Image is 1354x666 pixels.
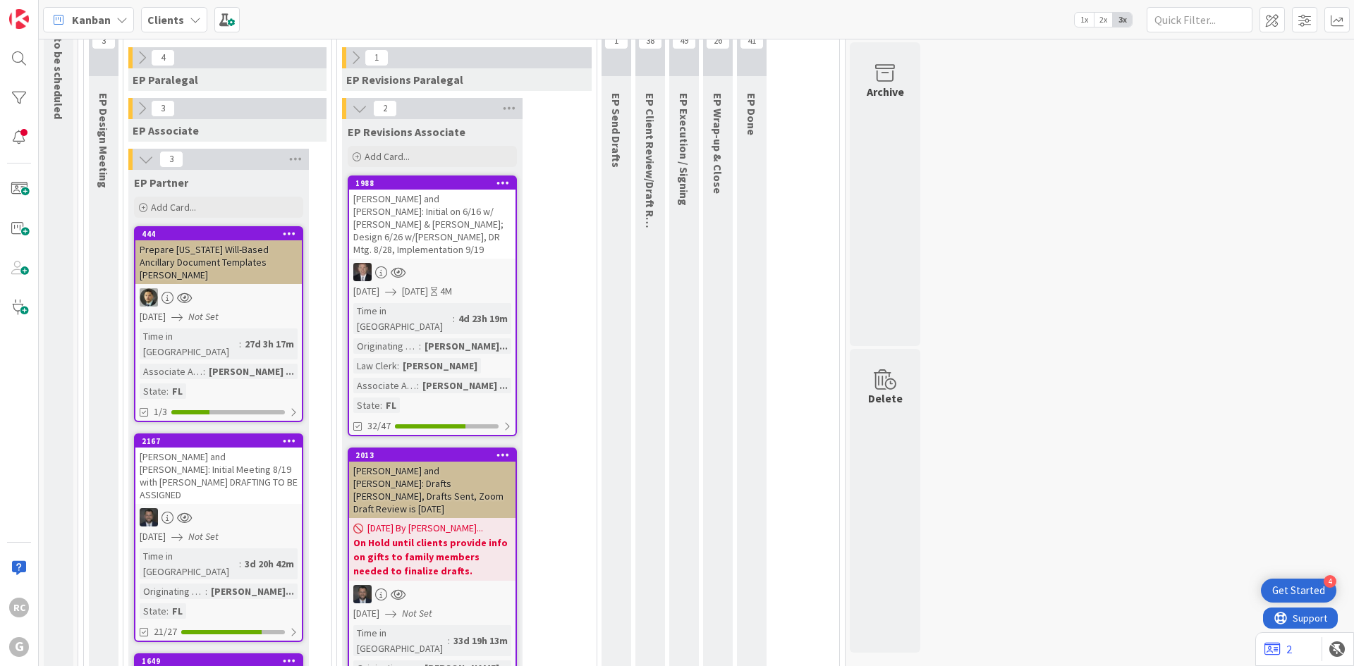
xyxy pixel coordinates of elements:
[419,338,421,354] span: :
[154,624,177,639] span: 21/27
[353,585,372,603] img: JW
[188,310,219,323] i: Not Set
[745,93,759,135] span: EP Done
[133,73,198,87] span: EP Paralegal
[1147,7,1252,32] input: Quick Filter...
[867,83,904,100] div: Archive
[134,175,188,190] span: EP Partner
[450,633,511,648] div: 33d 19h 13m
[151,100,175,117] span: 3
[353,284,379,299] span: [DATE]
[604,32,628,49] span: 1
[711,93,725,194] span: EP Wrap-up & Close
[169,383,186,399] div: FL
[135,435,302,448] div: 2167
[349,449,516,462] div: 2013
[448,633,450,648] span: :
[453,311,455,326] span: :
[346,73,463,87] span: EP Revisions Paralegal
[241,556,298,572] div: 3d 20h 42m
[349,177,516,190] div: 1988
[355,178,516,188] div: 1988
[241,336,298,352] div: 27d 3h 17m
[365,150,410,163] span: Add Card...
[135,448,302,504] div: [PERSON_NAME] and [PERSON_NAME]: Initial Meeting 8/19 with [PERSON_NAME] DRAFTING TO BE ASSIGNED
[353,625,448,656] div: Time in [GEOGRAPHIC_DATA]
[134,433,303,642] a: 2167[PERSON_NAME] and [PERSON_NAME]: Initial Meeting 8/19 with [PERSON_NAME] DRAFTING TO BE ASSIG...
[166,603,169,619] span: :
[455,311,511,326] div: 4d 23h 19m
[97,93,111,188] span: EP Design Meeting
[135,435,302,504] div: 2167[PERSON_NAME] and [PERSON_NAME]: Initial Meeting 8/19 with [PERSON_NAME] DRAFTING TO BE ASSIGNED
[740,32,764,49] span: 41
[133,123,199,137] span: EP Associate
[140,364,203,379] div: Associate Assigned
[417,378,419,393] span: :
[159,151,183,168] span: 3
[421,338,511,354] div: [PERSON_NAME]...
[9,598,29,617] div: RC
[440,284,452,299] div: 4M
[1324,575,1336,588] div: 4
[373,100,397,117] span: 2
[135,240,302,284] div: Prepare [US_STATE] Will-Based Ancillary Document Templates [PERSON_NAME]
[151,49,175,66] span: 4
[135,228,302,240] div: 444
[399,358,481,374] div: [PERSON_NAME]
[353,536,511,578] b: On Hold until clients provide info on gifts to family members needed to finalize drafts.
[147,13,184,27] b: Clients
[207,584,298,599] div: [PERSON_NAME]...
[349,190,516,259] div: [PERSON_NAME] and [PERSON_NAME]: Initial on 6/16 w/ [PERSON_NAME] & [PERSON_NAME]; Design 6/26 w/...
[672,32,696,49] span: 49
[140,548,239,579] div: Time in [GEOGRAPHIC_DATA]
[1094,13,1113,27] span: 2x
[140,309,166,324] span: [DATE]
[355,450,516,460] div: 2013
[706,32,730,49] span: 26
[142,436,302,446] div: 2167
[348,175,517,436] a: 1988[PERSON_NAME] and [PERSON_NAME]: Initial on 6/16 w/ [PERSON_NAME] & [PERSON_NAME]; Design 6/2...
[205,364,298,379] div: [PERSON_NAME] ...
[9,9,29,29] img: Visit kanbanzone.com
[9,637,29,657] div: G
[154,405,167,419] span: 1/3
[30,2,64,19] span: Support
[135,508,302,526] div: JW
[169,603,186,619] div: FL
[239,336,241,352] span: :
[365,49,389,66] span: 1
[1264,641,1292,658] a: 2
[397,358,399,374] span: :
[140,328,239,359] div: Time in [GEOGRAPHIC_DATA]
[353,397,380,413] div: State
[142,229,302,239] div: 444
[239,556,241,572] span: :
[380,397,382,413] span: :
[367,521,483,536] span: [DATE] By [PERSON_NAME]...
[348,125,465,139] span: EP Revisions Associate
[353,338,419,354] div: Originating Attorney
[353,263,372,281] img: BG
[402,284,428,299] span: [DATE]
[140,288,158,307] img: CG
[353,378,417,393] div: Associate Assigned
[205,584,207,599] span: :
[151,201,196,214] span: Add Card...
[353,303,453,334] div: Time in [GEOGRAPHIC_DATA]
[1261,579,1336,603] div: Open Get Started checklist, remaining modules: 4
[92,32,116,49] span: 3
[353,606,379,621] span: [DATE]
[135,288,302,307] div: CG
[1113,13,1132,27] span: 3x
[134,226,303,422] a: 444Prepare [US_STATE] Will-Based Ancillary Document Templates [PERSON_NAME]CG[DATE]Not SetTime in...
[349,177,516,259] div: 1988[PERSON_NAME] and [PERSON_NAME]: Initial on 6/16 w/ [PERSON_NAME] & [PERSON_NAME]; Design 6/2...
[135,228,302,284] div: 444Prepare [US_STATE] Will-Based Ancillary Document Templates [PERSON_NAME]
[419,378,511,393] div: [PERSON_NAME] ...
[868,390,903,407] div: Delete
[1272,584,1325,598] div: Get Started
[203,364,205,379] span: :
[677,93,691,206] span: EP Execution / Signing
[349,462,516,518] div: [PERSON_NAME] and [PERSON_NAME]: Drafts [PERSON_NAME], Drafts Sent, Zoom Draft Review is [DATE]
[402,607,432,619] i: Not Set
[353,358,397,374] div: Law Clerk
